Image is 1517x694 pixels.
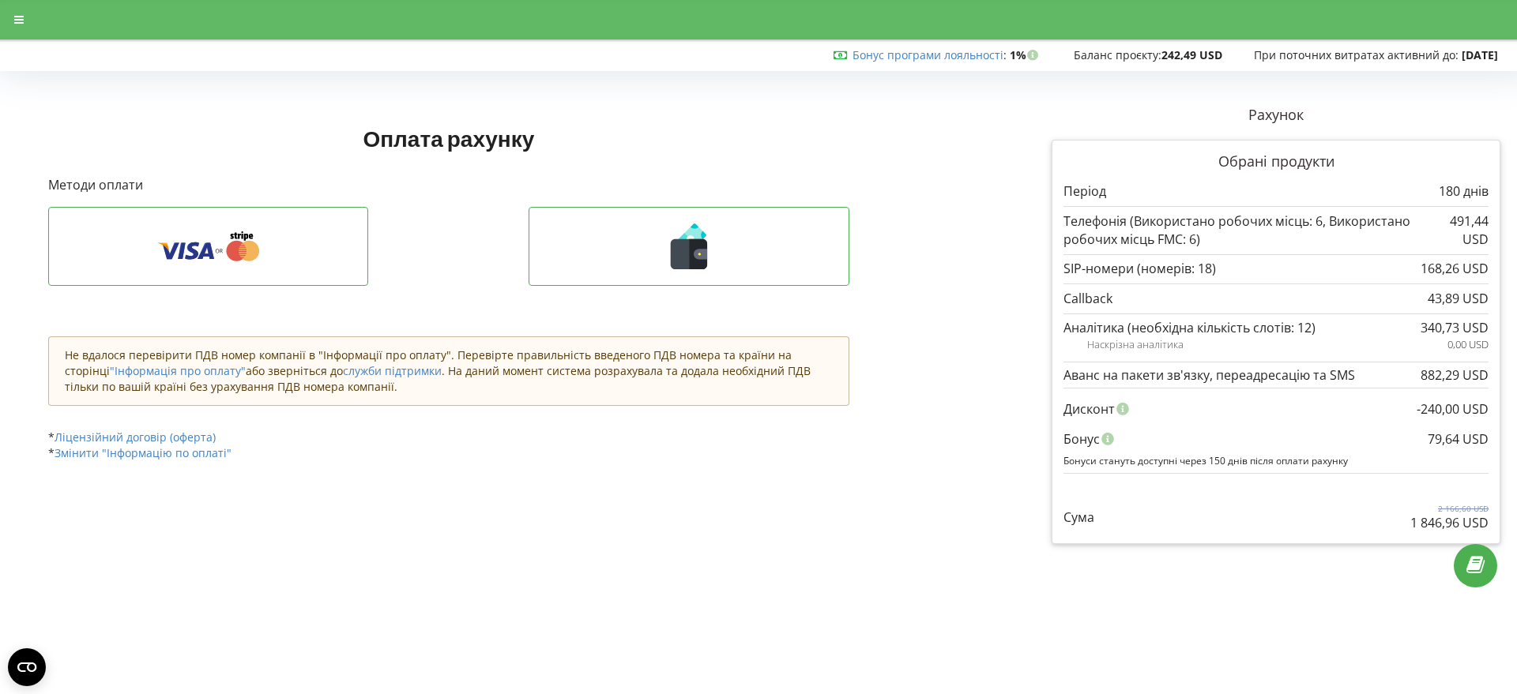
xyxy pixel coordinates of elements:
[1417,394,1489,424] div: -240,00 USD
[1254,47,1459,62] span: При поточних витратах активний до:
[8,648,46,686] button: Open CMP widget
[1439,182,1489,201] p: 180 днів
[1421,368,1489,382] div: 882,29 USD
[1421,319,1489,337] p: 340,73 USD
[1462,47,1498,62] strong: [DATE]
[1436,212,1489,249] p: 491,44 USD
[1428,290,1489,308] p: 43,89 USD
[853,47,1003,62] a: Бонус програми лояльності
[1447,337,1489,352] p: 0,00 USD
[1063,152,1489,172] p: Обрані продукти
[55,445,232,460] a: Змінити "Інформацію по оплаті"
[1063,182,1106,201] p: Період
[1010,47,1042,62] strong: 1%
[1161,47,1222,62] strong: 242,49 USD
[1063,394,1489,424] div: Дисконт
[1052,105,1500,126] p: Рахунок
[1063,368,1489,382] div: Аванс на пакети зв'язку, переадресацію та SMS
[48,336,849,406] div: Не вдалося перевірити ПДВ номер компанії в "Інформації про оплату". Перевірте правильність введен...
[1063,260,1216,278] p: SIP-номери (номерів: 18)
[1063,212,1436,249] p: Телефонія (Використано робочих місць: 6, Використано робочих місць FMC: 6)
[1410,503,1489,514] p: 2 166,60 USD
[1063,508,1094,527] p: Сума
[343,363,442,378] a: служби підтримки
[1428,424,1489,454] div: 79,64 USD
[1063,454,1489,467] p: Бонуси стануть доступні через 150 днів після оплати рахунку
[1063,424,1489,454] div: Бонус
[55,430,216,445] a: Ліцензійний договір (оферта)
[48,176,849,194] p: Методи оплати
[1410,514,1489,532] p: 1 846,96 USD
[1063,290,1112,308] p: Callback
[1421,260,1489,278] p: 168,26 USD
[1087,337,1184,352] span: Наскрізна аналітика
[1074,47,1161,62] span: Баланс проєкту:
[48,124,849,152] h1: Оплата рахунку
[853,47,1007,62] span: :
[110,363,246,378] a: "Інформація про оплату"
[1063,319,1316,337] p: Аналітика (необхідна кількість слотів: 12)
